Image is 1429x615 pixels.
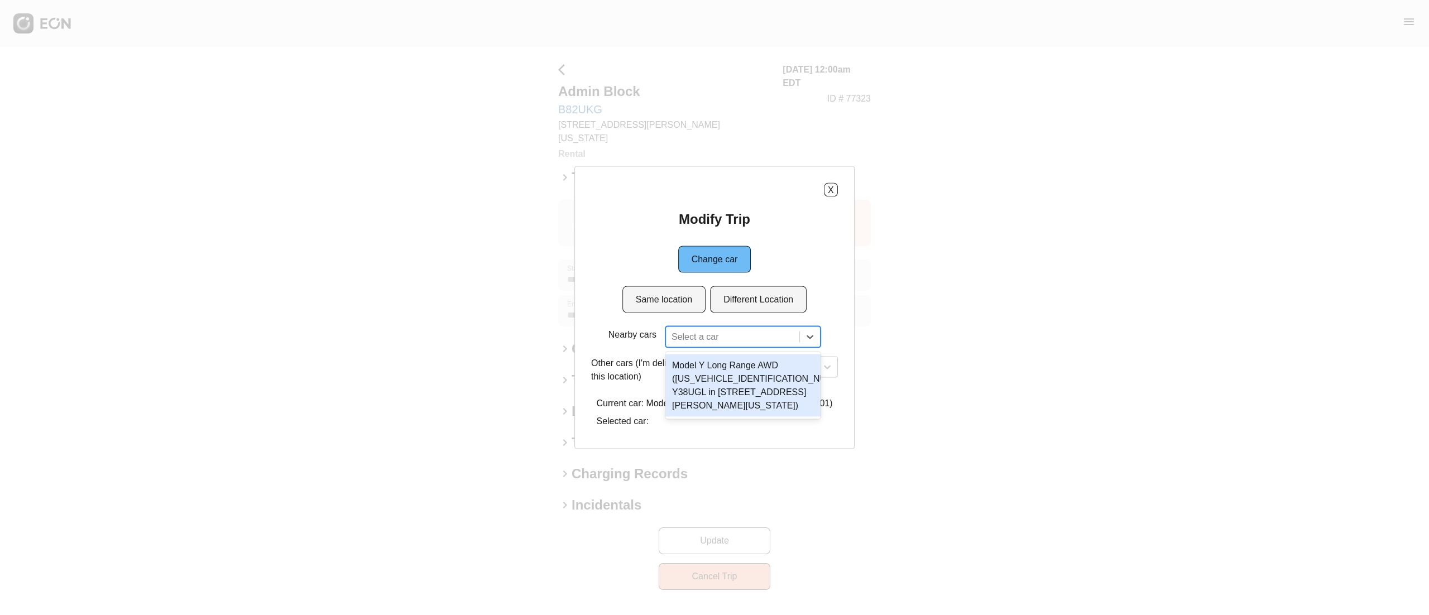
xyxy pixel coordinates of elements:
p: Other cars (I'm delivering to this location) [591,357,708,383]
button: X [824,183,838,197]
div: Model Y Long Range AWD ([US_VEHICLE_IDENTIFICATION_NUMBER] Y38UGL in [STREET_ADDRESS][PERSON_NAME... [665,354,821,417]
button: Different Location [710,286,807,313]
h2: Modify Trip [679,210,750,228]
button: Change car [678,246,751,273]
button: Same location [622,286,706,313]
p: Selected car: [596,415,832,428]
p: Current car: Model Y Long Range AWD (B82UKG in 11101) [596,397,832,410]
p: Nearby cars [608,328,656,342]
